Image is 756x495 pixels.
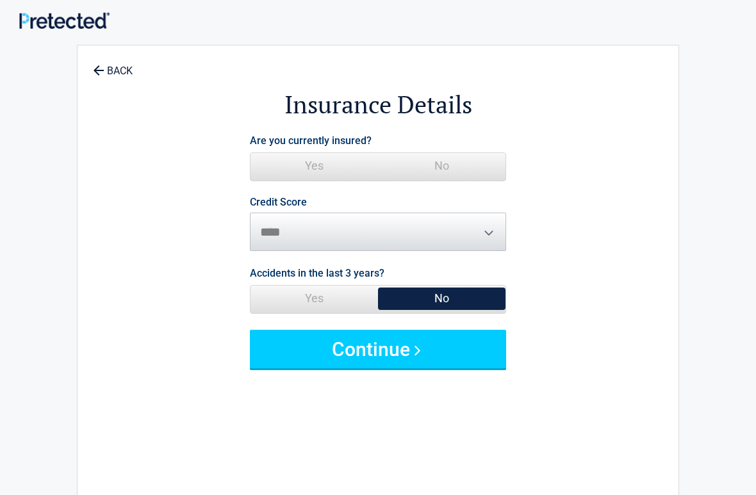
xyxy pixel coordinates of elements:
label: Accidents in the last 3 years? [250,264,384,282]
label: Are you currently insured? [250,132,372,149]
span: Yes [251,153,378,179]
h2: Insurance Details [148,88,608,121]
span: No [378,153,505,179]
button: Continue [250,330,506,368]
a: BACK [90,54,135,76]
span: Yes [251,286,378,311]
label: Credit Score [250,197,307,207]
img: Main Logo [19,12,110,29]
span: No [378,286,505,311]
